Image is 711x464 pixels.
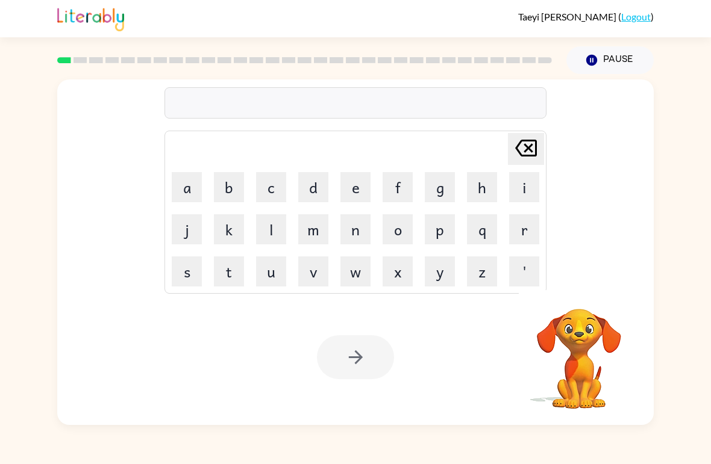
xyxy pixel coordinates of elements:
button: b [214,172,244,202]
button: k [214,214,244,244]
video: Your browser must support playing .mp4 files to use Literably. Please try using another browser. [519,290,639,410]
a: Logout [621,11,651,22]
button: t [214,256,244,286]
button: l [256,214,286,244]
button: m [298,214,328,244]
button: p [425,214,455,244]
button: e [340,172,371,202]
button: x [383,256,413,286]
span: Taeyi [PERSON_NAME] [518,11,618,22]
button: c [256,172,286,202]
button: ' [509,256,539,286]
button: y [425,256,455,286]
button: q [467,214,497,244]
img: Literably [57,5,124,31]
button: n [340,214,371,244]
button: u [256,256,286,286]
button: r [509,214,539,244]
button: d [298,172,328,202]
button: w [340,256,371,286]
button: Pause [566,46,654,74]
button: h [467,172,497,202]
button: i [509,172,539,202]
button: f [383,172,413,202]
button: s [172,256,202,286]
button: a [172,172,202,202]
div: ( ) [518,11,654,22]
button: j [172,214,202,244]
button: z [467,256,497,286]
button: g [425,172,455,202]
button: v [298,256,328,286]
button: o [383,214,413,244]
